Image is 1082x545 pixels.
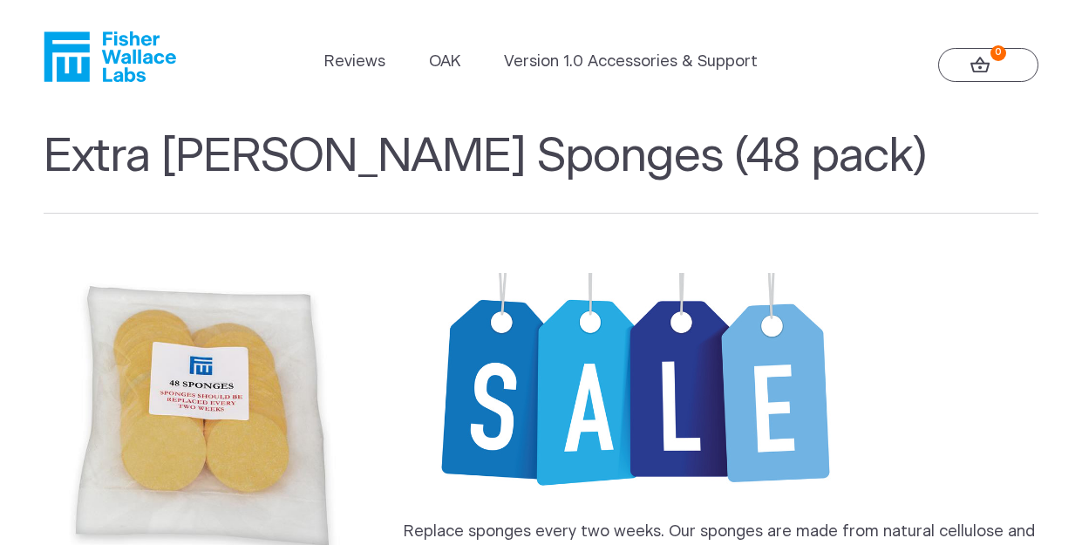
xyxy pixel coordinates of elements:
[44,31,176,82] a: Fisher Wallace
[44,129,1039,214] h1: Extra [PERSON_NAME] Sponges (48 pack)
[324,51,385,74] a: Reviews
[504,51,758,74] a: Version 1.0 Accessories & Support
[938,48,1038,82] a: 0
[990,45,1006,61] strong: 0
[429,51,460,74] a: OAK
